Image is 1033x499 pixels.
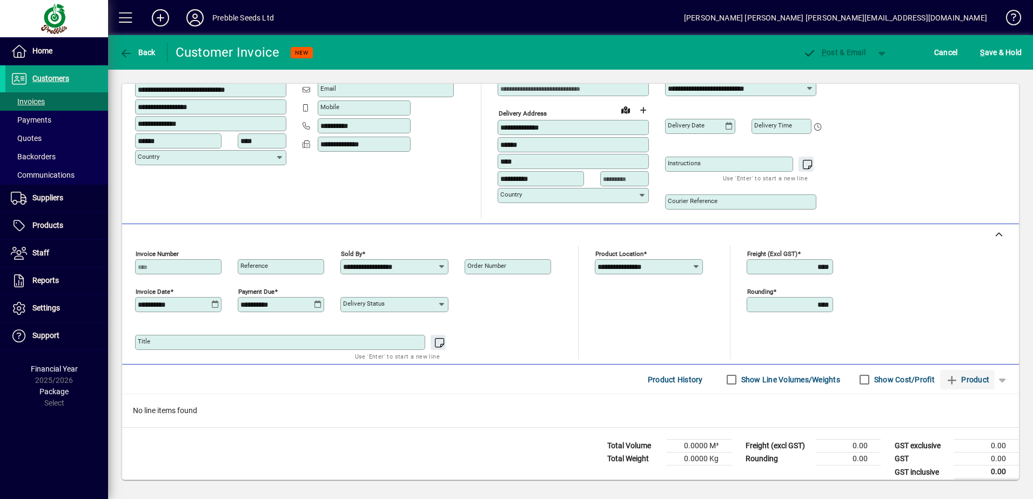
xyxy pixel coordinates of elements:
[889,440,954,453] td: GST exclusive
[954,466,1019,479] td: 0.00
[740,453,816,466] td: Rounding
[872,374,935,385] label: Show Cost/Profit
[108,43,167,62] app-page-header-button: Back
[954,440,1019,453] td: 0.00
[5,129,108,147] a: Quotes
[980,48,984,57] span: S
[295,49,308,56] span: NEW
[5,38,108,65] a: Home
[31,365,78,373] span: Financial Year
[320,103,339,111] mat-label: Mobile
[5,166,108,184] a: Communications
[5,267,108,294] a: Reports
[954,453,1019,466] td: 0.00
[739,374,840,385] label: Show Line Volumes/Weights
[11,134,42,143] span: Quotes
[668,159,701,167] mat-label: Instructions
[136,250,179,258] mat-label: Invoice number
[138,153,159,160] mat-label: Country
[136,288,170,295] mat-label: Invoice date
[643,370,707,389] button: Product History
[816,440,881,453] td: 0.00
[119,48,156,57] span: Back
[977,43,1024,62] button: Save & Hold
[5,240,108,267] a: Staff
[5,111,108,129] a: Payments
[740,440,816,453] td: Freight (excl GST)
[11,116,51,124] span: Payments
[117,43,158,62] button: Back
[668,122,705,129] mat-label: Delivery date
[5,322,108,349] a: Support
[32,221,63,230] span: Products
[747,288,773,295] mat-label: Rounding
[889,453,954,466] td: GST
[39,387,69,396] span: Package
[634,102,652,119] button: Choose address
[747,250,797,258] mat-label: Freight (excl GST)
[5,147,108,166] a: Backorders
[602,440,667,453] td: Total Volume
[668,197,717,205] mat-label: Courier Reference
[122,394,1019,427] div: No line items found
[500,191,522,198] mat-label: Country
[803,48,866,57] span: ost & Email
[238,288,274,295] mat-label: Payment due
[32,74,69,83] span: Customers
[11,171,75,179] span: Communications
[648,371,703,388] span: Product History
[5,212,108,239] a: Products
[212,9,274,26] div: Prebble Seeds Ltd
[341,250,362,258] mat-label: Sold by
[667,453,732,466] td: 0.0000 Kg
[934,44,958,61] span: Cancel
[320,85,336,92] mat-label: Email
[931,43,961,62] button: Cancel
[32,276,59,285] span: Reports
[11,152,56,161] span: Backorders
[32,304,60,312] span: Settings
[940,370,995,389] button: Product
[143,8,178,28] button: Add
[797,43,871,62] button: Post & Email
[32,46,52,55] span: Home
[816,453,881,466] td: 0.00
[178,8,212,28] button: Profile
[32,248,49,257] span: Staff
[889,466,954,479] td: GST inclusive
[998,2,1019,37] a: Knowledge Base
[5,185,108,212] a: Suppliers
[467,262,506,269] mat-label: Order number
[355,350,440,362] mat-hint: Use 'Enter' to start a new line
[723,172,808,184] mat-hint: Use 'Enter' to start a new line
[754,122,792,129] mat-label: Delivery time
[138,338,150,345] mat-label: Title
[5,295,108,322] a: Settings
[684,9,987,26] div: [PERSON_NAME] [PERSON_NAME] [PERSON_NAME][EMAIL_ADDRESS][DOMAIN_NAME]
[11,97,45,106] span: Invoices
[595,250,643,258] mat-label: Product location
[5,92,108,111] a: Invoices
[667,440,732,453] td: 0.0000 M³
[240,262,268,269] mat-label: Reference
[343,300,385,307] mat-label: Delivery status
[602,453,667,466] td: Total Weight
[32,331,59,340] span: Support
[617,101,634,118] a: View on map
[822,48,827,57] span: P
[176,44,280,61] div: Customer Invoice
[32,193,63,202] span: Suppliers
[980,44,1022,61] span: ave & Hold
[945,371,989,388] span: Product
